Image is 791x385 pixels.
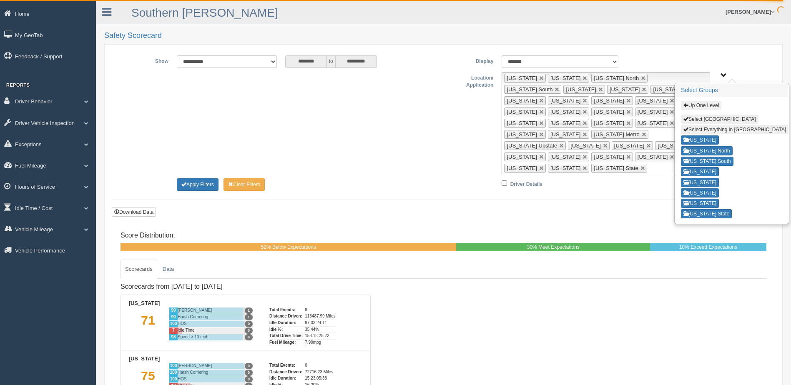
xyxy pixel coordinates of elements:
[245,307,253,314] span: 1
[245,370,253,376] span: 0
[550,120,580,126] span: [US_STATE]
[261,244,316,250] span: 52% Below Expectations
[269,375,303,382] div: Idle Duration:
[507,154,537,160] span: [US_STATE]
[129,355,160,362] b: [US_STATE]
[104,32,783,40] h2: Safety Scorecard
[158,260,178,279] a: Data
[681,188,719,197] button: [US_STATE]
[245,321,253,327] span: 0
[269,313,303,320] div: Distance Driven:
[121,232,766,239] h4: Score Distribution:
[269,326,303,333] div: Idle %:
[112,207,156,217] button: Download Data
[614,142,644,149] span: [US_STATE]
[121,283,371,290] h4: Scorecards from [DATE] to [DATE]
[129,300,160,306] b: [US_STATE]
[507,109,537,115] span: [US_STATE]
[681,199,719,208] button: [US_STATE]
[121,260,157,279] a: Scorecards
[269,332,303,339] div: Total Drive Time:
[507,75,537,81] span: [US_STATE]
[681,135,719,145] button: [US_STATE]
[131,6,278,19] a: Southern [PERSON_NAME]
[594,109,624,115] span: [US_STATE]
[550,75,580,81] span: [US_STATE]
[550,109,580,115] span: [US_STATE]
[679,244,737,250] span: 18% Exceed Expectations
[305,313,335,320] div: 113487.99 Miles
[653,86,683,92] span: [US_STATE]
[269,320,303,326] div: Idle Duration:
[305,362,333,369] div: 0
[681,125,788,134] button: Select Everything in [GEOGRAPHIC_DATA]
[507,142,557,149] span: [US_STATE] Upstate
[245,363,253,369] span: 0
[681,209,732,218] button: [US_STATE] State
[507,120,537,126] span: [US_STATE]
[245,314,253,320] span: 1
[269,339,303,346] div: Fuel Mileage:
[269,369,303,375] div: Distance Driven:
[269,307,303,313] div: Total Events:
[594,120,624,126] span: [US_STATE]
[507,86,552,92] span: [US_STATE] South
[638,154,668,160] span: [US_STATE]
[305,369,333,375] div: 72716.23 Miles
[169,376,178,382] div: 100
[638,109,668,115] span: [US_STATE]
[507,131,537,137] span: [US_STATE]
[594,165,638,171] span: [US_STATE] State
[305,339,335,346] div: 7.90mpg
[245,376,253,382] span: 0
[305,375,333,382] div: 15.23:05:38
[169,307,178,314] div: 99
[223,178,265,191] button: Change Filter Options
[245,327,253,334] span: 0
[681,101,721,110] button: Up One Level
[510,178,542,188] label: Driver Details
[327,55,335,68] span: to
[127,307,169,346] div: 71
[681,115,758,124] button: Select [GEOGRAPHIC_DATA]
[610,86,640,92] span: [US_STATE]
[550,131,580,137] span: [US_STATE]
[507,97,537,104] span: [US_STATE]
[443,55,497,65] label: Display
[169,369,178,376] div: 100
[681,157,733,166] button: [US_STATE] South
[269,362,303,369] div: Total Events:
[118,55,173,65] label: Show
[305,332,335,339] div: 158.18:25:22
[658,142,688,149] span: [US_STATE]
[305,320,335,326] div: 87.03:24:11
[169,320,178,327] div: 100
[169,362,178,369] div: 100
[681,167,719,176] button: [US_STATE]
[594,97,624,104] span: [US_STATE]
[594,131,639,137] span: [US_STATE] Metro
[550,97,580,104] span: [US_STATE]
[675,84,788,97] h3: Select Groups
[527,244,580,250] span: 30% Meet Expectations
[570,142,600,149] span: [US_STATE]
[245,334,253,340] span: 6
[550,165,580,171] span: [US_STATE]
[681,146,733,155] button: [US_STATE] North
[305,326,335,333] div: 35.44%
[594,154,624,160] span: [US_STATE]
[444,72,498,89] label: Location/ Application
[594,75,639,81] span: [US_STATE] North
[305,307,335,313] div: 8
[177,178,218,191] button: Change Filter Options
[638,97,668,104] span: [US_STATE]
[638,120,668,126] span: [US_STATE]
[169,334,178,340] div: 98
[681,178,719,187] button: [US_STATE]
[169,314,178,320] div: 99
[169,327,178,334] div: 7
[507,165,537,171] span: [US_STATE]
[550,154,580,160] span: [US_STATE]
[566,86,596,92] span: [US_STATE]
